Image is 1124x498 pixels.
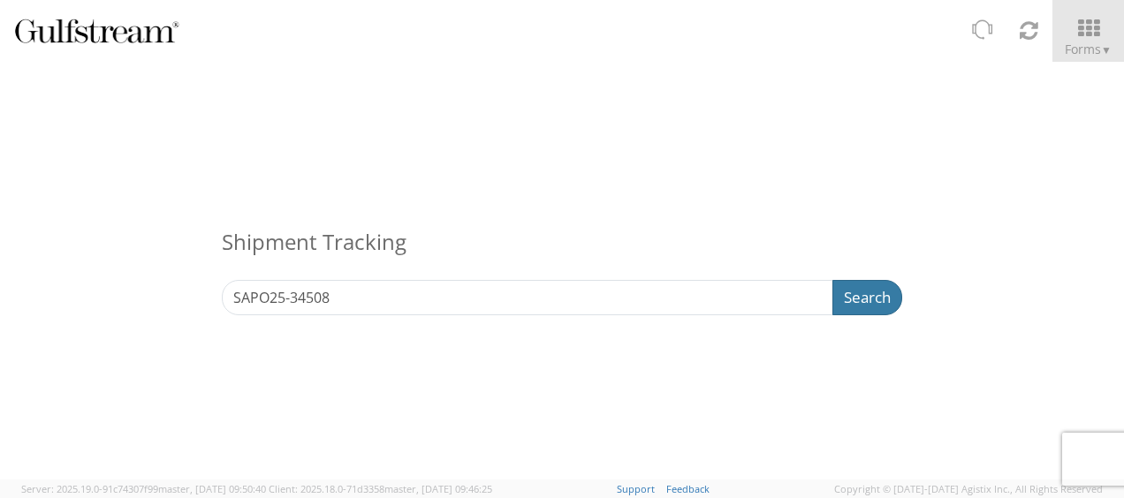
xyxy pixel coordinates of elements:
[158,482,266,495] span: master, [DATE] 09:50:40
[384,482,492,495] span: master, [DATE] 09:46:25
[617,482,655,495] a: Support
[13,16,180,46] img: gulfstream-logo-030f482cb65ec2084a9d.png
[666,482,710,495] a: Feedback
[832,280,902,315] button: Search
[222,280,833,315] input: Enter the Reference Number, Pro Number, Bill of Lading, or Agistix Number (at least 4 chars)
[269,482,492,495] span: Client: 2025.18.0-71d3358
[834,482,1103,496] span: Copyright © [DATE]-[DATE] Agistix Inc., All Rights Reserved
[1101,42,1112,57] span: ▼
[222,204,902,280] h3: Shipment Tracking
[21,482,266,495] span: Server: 2025.19.0-91c74307f99
[1065,41,1112,57] span: Forms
